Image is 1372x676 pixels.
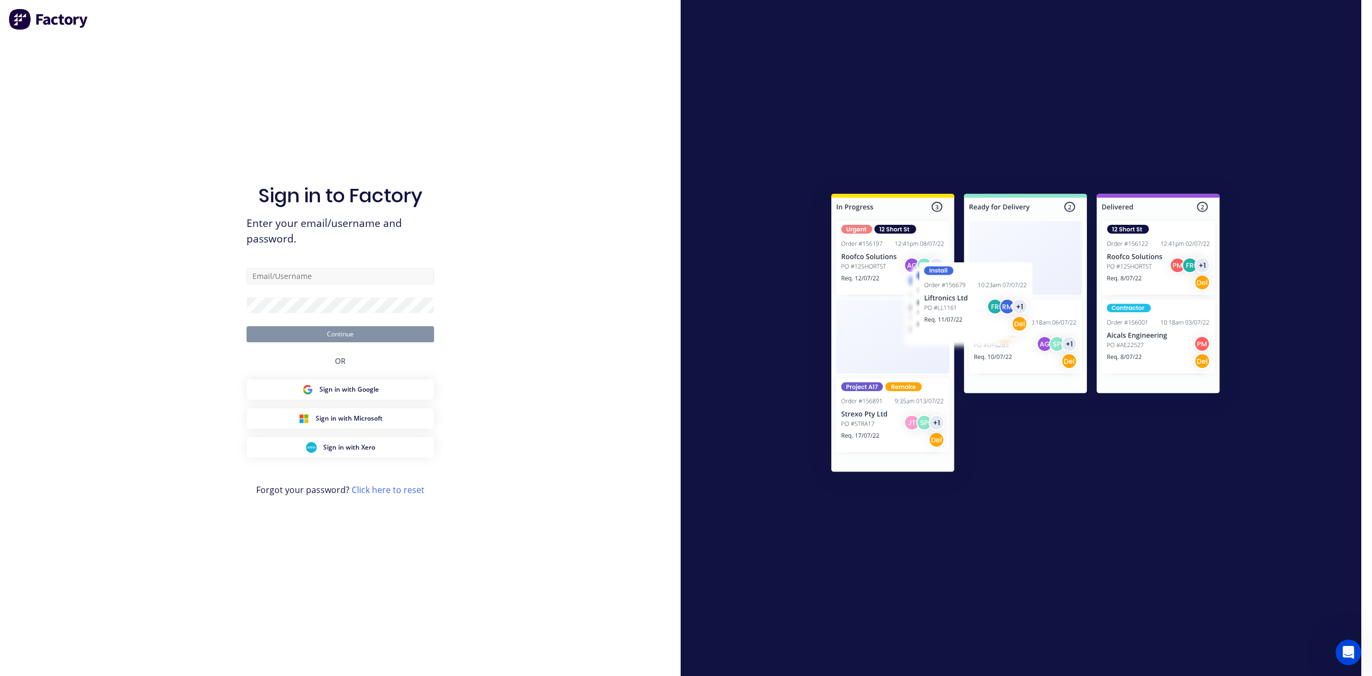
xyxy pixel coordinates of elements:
[247,408,434,429] button: Microsoft Sign inSign in with Microsoft
[302,384,313,395] img: Google Sign in
[247,326,434,342] button: Continue
[247,379,434,400] button: Google Sign inSign in with Google
[247,216,434,247] span: Enter your email/username and password.
[9,9,89,30] img: Factory
[299,413,309,424] img: Microsoft Sign in
[306,442,317,453] img: Xero Sign in
[247,268,434,284] input: Email/Username
[808,172,1243,497] img: Sign in
[316,414,383,423] span: Sign in with Microsoft
[319,385,379,394] span: Sign in with Google
[247,437,434,458] button: Xero Sign inSign in with Xero
[335,342,346,379] div: OR
[1336,640,1361,665] iframe: Intercom live chat
[352,484,424,496] a: Click here to reset
[256,483,424,496] span: Forgot your password?
[258,184,422,207] h1: Sign in to Factory
[323,443,375,452] span: Sign in with Xero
